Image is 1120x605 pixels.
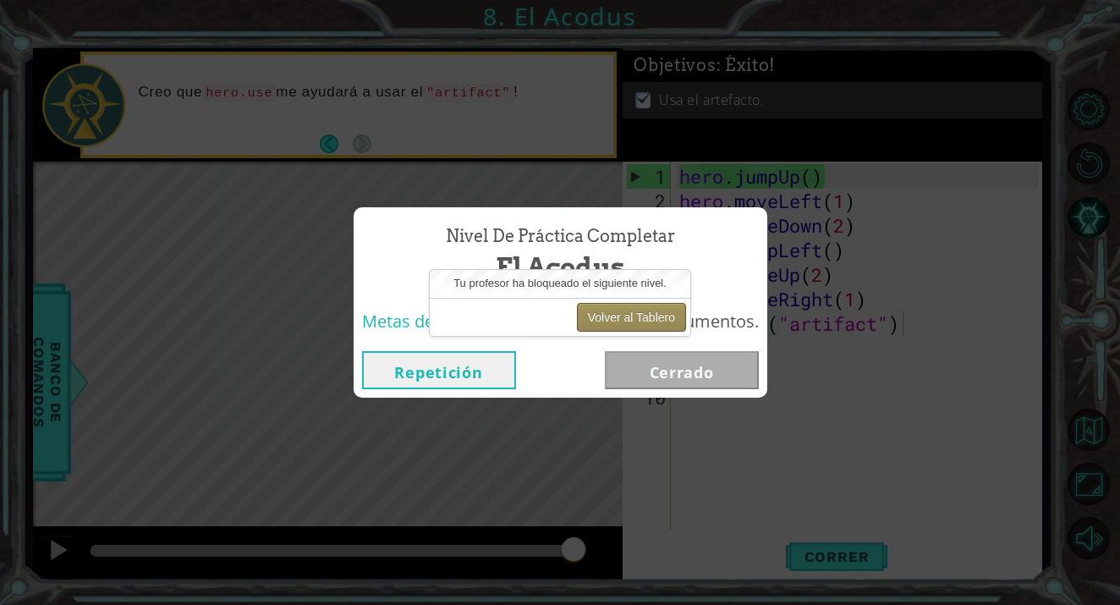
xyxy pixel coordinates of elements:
[577,303,686,332] button: Volver al Tablero
[362,310,533,333] span: Metas de aprendizaje:
[605,351,759,389] button: Cerrado
[446,224,675,249] span: Nivel de Práctica Completar
[362,351,516,389] button: Repetición
[496,249,624,285] span: El Acodus
[453,277,667,289] span: Tu profesor ha bloqueado el siguiente nivel.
